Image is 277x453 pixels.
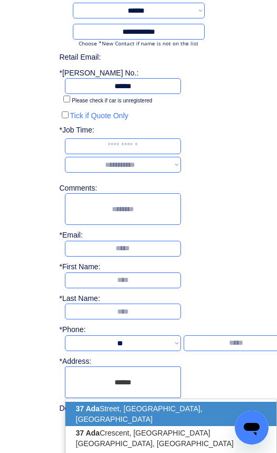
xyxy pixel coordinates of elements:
[73,40,205,47] div: Choose *New Contact if name is not on the list
[60,230,101,241] div: *Email:
[65,426,277,450] p: Crescent, [GEOGRAPHIC_DATA] [GEOGRAPHIC_DATA], [GEOGRAPHIC_DATA]
[60,325,101,335] div: *Phone:
[60,356,101,367] div: *Address:
[60,183,101,194] div: Comments:
[60,68,139,79] div: *[PERSON_NAME] No.:
[60,52,228,63] div: Retail Email:
[65,402,277,426] p: Street, [GEOGRAPHIC_DATA], [GEOGRAPHIC_DATA]
[76,429,100,437] strong: 37 Ada
[70,111,129,120] label: Tick if Quote Only
[76,404,100,413] strong: 37 Ada
[60,125,101,136] div: *Job Time:
[60,262,101,272] div: *First Name:
[60,294,101,304] div: *Last Name:
[60,403,222,414] div: Do you want to book job at a different address?
[72,98,152,103] label: Please check if car is unregistered
[235,411,269,445] iframe: Button to launch messaging window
